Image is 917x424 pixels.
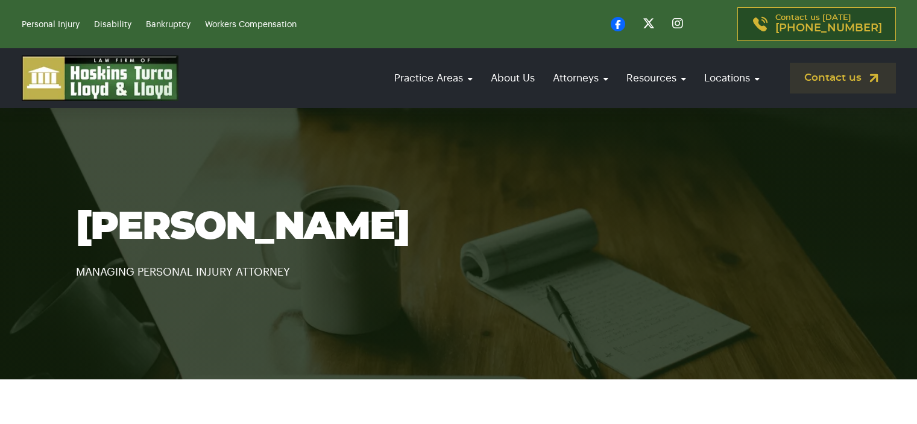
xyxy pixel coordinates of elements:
[547,61,614,95] a: Attorneys
[94,21,131,29] a: Disability
[737,7,896,41] a: Contact us [DATE][PHONE_NUMBER]
[22,55,178,101] img: logo
[22,21,80,29] a: Personal Injury
[775,14,882,34] p: Contact us [DATE]
[205,21,297,29] a: Workers Compensation
[485,61,541,95] a: About Us
[698,61,766,95] a: Locations
[76,248,842,281] p: MANAGING PERSONAL INJURY ATTORNEY
[790,63,896,93] a: Contact us
[146,21,191,29] a: Bankruptcy
[76,206,842,248] h1: [PERSON_NAME]
[388,61,479,95] a: Practice Areas
[620,61,692,95] a: Resources
[775,22,882,34] span: [PHONE_NUMBER]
